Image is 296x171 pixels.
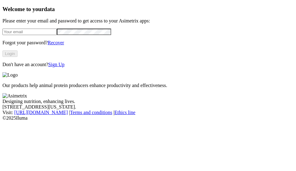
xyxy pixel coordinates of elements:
img: Asimetrix [2,93,27,99]
div: [STREET_ADDRESS][US_STATE]. [2,104,294,110]
input: Your email [2,29,57,35]
h3: Welcome to your [2,6,294,13]
div: Visit : | | [2,110,294,115]
a: Terms and conditions [70,110,112,115]
span: data [44,6,55,12]
div: © 2025 Iluma [2,115,294,121]
a: [URL][DOMAIN_NAME] [14,110,68,115]
div: Designing nutrition, enhancing lives. [2,99,294,104]
p: Forgot your password? [2,40,294,46]
p: Don't have an account? [2,62,294,67]
a: Ethics line [115,110,135,115]
p: Please enter your email and password to get access to your Asimetrix apps: [2,18,294,24]
a: Recover [48,40,64,45]
img: Logo [2,72,18,78]
p: Our products help animal protein producers enhance productivity and effectiveness. [2,83,294,88]
button: Login [2,50,18,57]
a: Sign Up [48,62,64,67]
